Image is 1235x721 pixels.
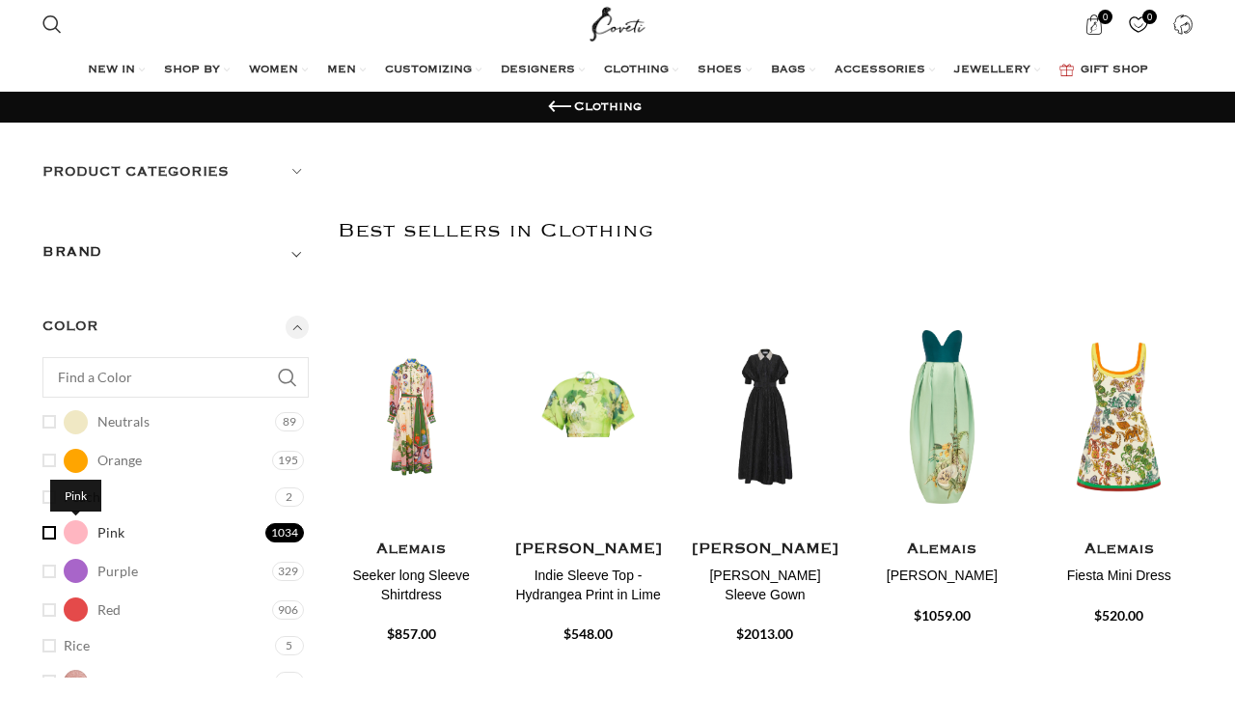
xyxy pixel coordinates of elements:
h4: Seeker long Sleeve Shirtdress [338,567,485,604]
h4: Indie Sleeve Top - Hydrangea Print in Lime [514,567,662,604]
a: Rice [42,631,270,660]
a: Site logo [586,14,650,31]
a: SHOP BY [164,51,230,90]
a: MEN [327,51,366,90]
h4: Fiesta Mini Dress [1045,567,1193,586]
span: CLOTHING [604,63,669,78]
img: Alemais-Anita-Gown.jpg [868,301,1016,533]
span: MEN [327,63,356,78]
a: Pink [42,515,261,549]
span: 0 [1142,10,1157,24]
h4: Alemais [1045,538,1193,562]
span: BAGS [771,63,806,78]
span: ACCESSORIES [835,63,925,78]
h4: Alemais [868,538,1016,562]
a: JEWELLERY [954,51,1040,90]
div: 5 / 9 [1045,301,1193,626]
a: 0 [1118,5,1158,43]
img: Rebecca-Vallance-Esther-Short-Sleeve-Gown-7-scaled.jpg [691,301,838,533]
div: 4 / 9 [868,301,1016,626]
span: WOMEN [249,63,298,78]
span: 2 [275,487,304,507]
span: DESIGNERS [501,63,575,78]
h4: [PERSON_NAME] [868,567,1016,586]
a: Alemais [PERSON_NAME] $1059.00 [868,533,1016,626]
img: alemais-sustainable-dress-sd-seeker-shirtdress-40423243808985-720x-ft00f7.jpg [338,301,485,533]
div: My Wishlist [1118,5,1158,43]
span: NEW IN [88,63,135,78]
span: $520.00 [1094,607,1143,624]
span: 329 [272,562,304,581]
h5: Product categories [42,161,309,182]
span: 1034 [265,523,304,542]
span: 5 [275,636,304,655]
input: Find a Color [42,357,309,398]
h4: Alemais [338,538,485,562]
span: 195 [272,451,304,470]
h4: [PERSON_NAME] Sleeve Gown [691,567,838,604]
div: Pink [50,480,101,512]
a: Orange [42,444,267,478]
span: Purple [97,562,138,581]
span: SHOES [698,63,742,78]
h1: Clothing [574,98,642,116]
a: Neutrals [42,405,270,439]
a: Rose gold colorRose Gold [42,665,270,699]
img: Leo-Lin-Indie-Sleeve-Top-Hydrangea-Print-in-Lime75806_nobg.png [514,301,662,533]
a: Search [33,5,71,43]
a: [PERSON_NAME] [PERSON_NAME] Sleeve Gown $2013.00 [691,533,838,646]
span: JEWELLERY [954,63,1030,78]
span: Red [97,600,121,620]
img: Alemais-Fiesta-Mini-Dress-3.jpg [1045,301,1193,533]
span: 906 [272,600,304,620]
span: Neutrals [97,412,150,431]
a: NEW IN [88,51,145,90]
h2: Best sellers in Clothing [338,180,1194,282]
div: 3 / 9 [691,301,838,646]
a: WOMEN [249,51,308,90]
a: Alemais Seeker long Sleeve Shirtdress $857.00 [338,533,485,646]
span: GIFT SHOP [1081,63,1148,78]
span: Rose Gold [97,673,158,692]
a: CUSTOMIZING [385,51,481,90]
a: GIFT SHOP [1059,51,1148,90]
a: [PERSON_NAME] Indie Sleeve Top - Hydrangea Print in Lime $548.00 [514,533,662,646]
a: Purple [42,554,267,588]
span: $2013.00 [736,625,793,642]
span: 1 [275,672,304,691]
span: $1059.00 [914,607,971,624]
a: SHOES [698,51,752,90]
span: $857.00 [387,625,436,642]
a: DESIGNERS [501,51,585,90]
span: CUSTOMIZING [385,63,472,78]
a: CLOTHING [604,51,678,90]
a: 0 [1074,5,1113,43]
a: Red [42,593,267,626]
a: Go back [545,93,574,122]
a: Peach [42,483,270,512]
span: 89 [275,412,304,431]
span: Rice [64,636,90,655]
h4: [PERSON_NAME] [514,538,662,562]
h5: BRAND [42,241,102,263]
a: Alemais Fiesta Mini Dress $520.00 [1045,533,1193,626]
span: 0 [1098,10,1112,24]
h5: Color [42,316,309,337]
img: GiftBag [1059,64,1074,76]
div: Toggle filter [42,240,309,275]
a: BAGS [771,51,815,90]
span: SHOP BY [164,63,220,78]
div: Main navigation [33,51,1202,90]
div: 2 / 9 [514,301,662,646]
span: $548.00 [563,625,613,642]
a: ACCESSORIES [835,51,935,90]
div: 1 / 9 [338,301,485,646]
h4: [PERSON_NAME] [691,538,838,562]
span: Orange [97,451,142,470]
span: Pink [97,523,124,542]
